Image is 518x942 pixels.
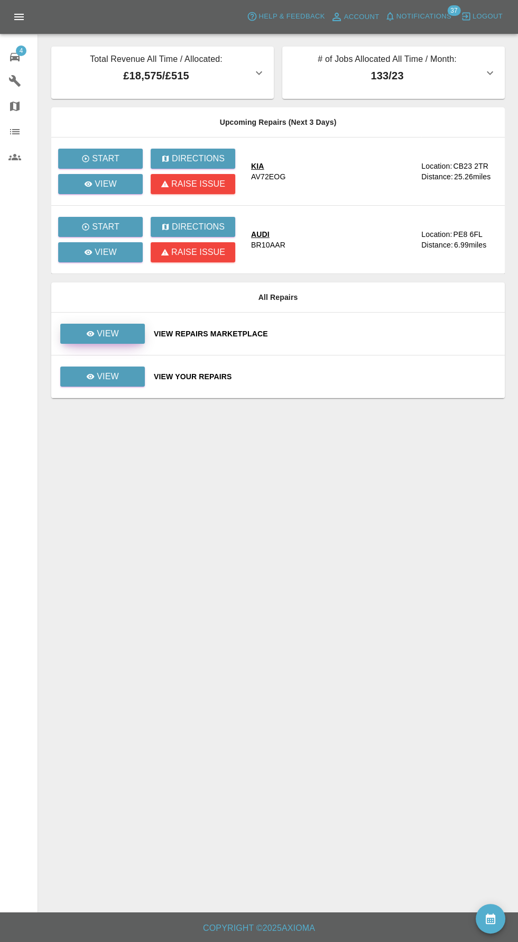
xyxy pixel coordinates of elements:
h6: Copyright © 2025 Axioma [8,921,510,936]
p: View [95,246,117,259]
span: Help & Feedback [258,11,325,23]
a: View Your Repairs [154,371,496,382]
p: 133 / 23 [291,68,484,84]
p: £18,575 / £515 [60,68,253,84]
button: availability [476,904,505,934]
a: View Repairs Marketplace [154,328,496,339]
div: CB23 2TR [453,161,488,171]
p: Raise issue [171,178,225,190]
p: Start [92,152,119,165]
div: 6.99 miles [454,240,496,250]
a: View [60,329,145,337]
div: Distance: [421,240,453,250]
div: 25.26 miles [454,171,496,182]
button: Notifications [382,8,454,25]
a: View [60,372,145,380]
div: Location: [421,161,452,171]
button: Total Revenue All Time / Allocated:£18,575/£515 [51,47,274,99]
button: Start [58,217,143,237]
th: Upcoming Repairs (Next 3 Days) [51,107,505,138]
p: Total Revenue All Time / Allocated: [60,53,253,68]
button: Logout [458,8,505,25]
button: Directions [151,217,235,237]
p: View [95,178,117,190]
a: KIAAV72EOG [251,161,413,182]
button: Directions [151,149,235,169]
a: Account [328,8,382,25]
p: View [97,370,119,383]
a: View [60,367,145,387]
button: Raise issue [151,242,235,262]
span: Account [344,11,380,23]
a: Location:PE8 6FLDistance:6.99miles [421,229,496,250]
button: Open drawer [6,4,32,30]
div: AV72EOG [251,171,285,182]
div: BR10AAR [251,240,285,250]
a: View [58,242,143,262]
a: AUDIBR10AAR [251,229,413,250]
div: Location: [421,229,452,240]
span: 4 [16,45,26,56]
th: All Repairs [51,282,505,313]
p: Raise issue [171,246,225,259]
span: Logout [473,11,503,23]
p: # of Jobs Allocated All Time / Month: [291,53,484,68]
div: Distance: [421,171,453,182]
a: Location:CB23 2TRDistance:25.26miles [421,161,496,182]
button: Raise issue [151,174,235,194]
p: Start [92,221,119,233]
div: PE8 6FL [453,229,483,240]
button: Start [58,149,143,169]
p: Directions [172,221,225,233]
div: KIA [251,161,285,171]
a: View [58,174,143,194]
span: 37 [447,5,460,16]
button: # of Jobs Allocated All Time / Month:133/23 [282,47,505,99]
p: Directions [172,152,225,165]
button: Help & Feedback [244,8,327,25]
div: AUDI [251,229,285,240]
a: View [60,324,145,344]
p: View [97,327,119,340]
span: Notifications [396,11,451,23]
